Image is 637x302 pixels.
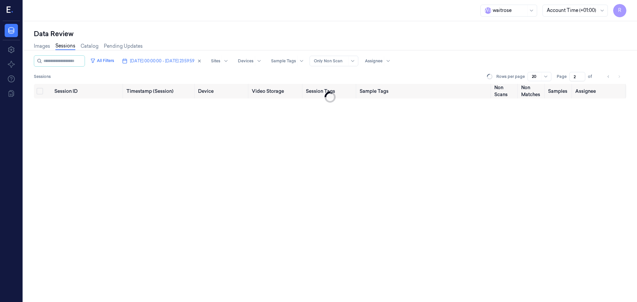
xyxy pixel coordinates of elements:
span: of [588,74,599,80]
th: Sample Tags [357,84,492,98]
button: All Filters [88,55,117,66]
nav: pagination [604,72,624,81]
span: [DATE] 00:00:00 - [DATE] 23:59:59 [130,58,194,64]
a: Images [34,43,50,50]
th: Non Scans [492,84,519,98]
th: Session Tags [303,84,357,98]
th: Video Storage [249,84,303,98]
button: Go to previous page [604,72,613,81]
button: R [613,4,626,17]
span: Page [557,74,567,80]
th: Samples [545,84,572,98]
th: Non Matches [519,84,545,98]
a: Catalog [81,43,99,50]
button: Select all [36,88,43,94]
th: Device [195,84,249,98]
th: Timestamp (Session) [124,84,195,98]
a: Pending Updates [104,43,143,50]
button: [DATE] 00:00:00 - [DATE] 23:59:59 [119,56,204,66]
th: Assignee [573,84,626,98]
th: Session ID [52,84,123,98]
p: Rows per page [496,74,525,80]
span: W a [485,7,491,14]
div: Data Review [34,29,626,38]
span: Sessions [34,74,51,80]
a: Sessions [55,42,75,50]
